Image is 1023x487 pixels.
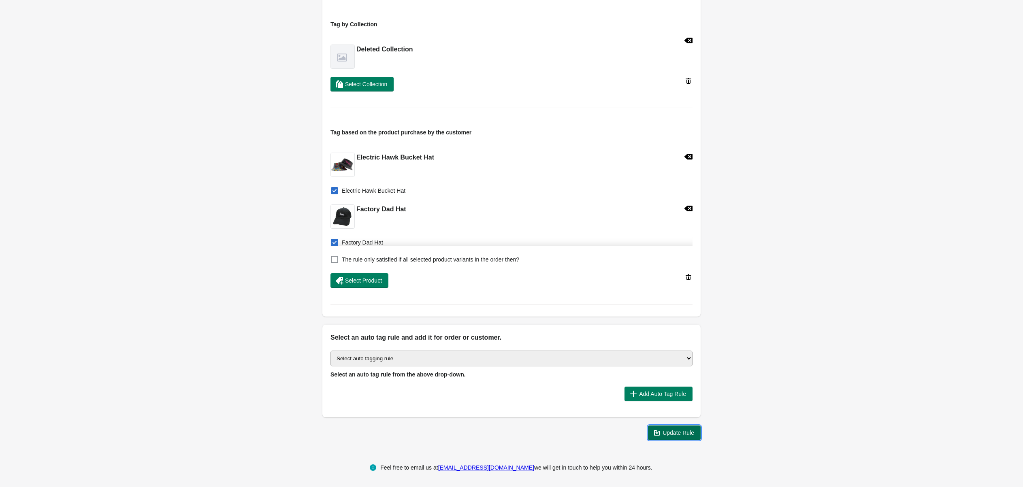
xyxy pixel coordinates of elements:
button: Select Product [330,273,388,288]
h2: Deleted Collection [356,45,413,54]
span: Tag by Collection [330,21,377,28]
button: Update Rule [648,425,701,440]
span: Factory Dad Hat [342,238,383,247]
button: Add Auto Tag Rule [624,387,693,401]
div: Feel free to email us at we will get in touch to help you within 24 hours. [380,463,652,472]
h2: Factory Dad Hat [356,204,406,214]
h2: Select an auto tag rule and add it for order or customer. [330,333,693,342]
span: Tag based on the product purchase by the customer [330,129,471,136]
span: Add Auto Tag Rule [639,391,686,397]
img: ScreenShot2020-11-05at8.01.05PM.png [331,206,354,227]
img: notfound.png [331,45,354,68]
h2: Electric Hawk Bucket Hat [356,153,434,162]
button: Select Collection [330,77,394,91]
span: The rule only satisfied if all selected product variants in the order then? [342,255,519,264]
span: Update Rule [663,430,694,436]
span: Electric Hawk Bucket Hat [342,187,405,195]
span: Select an auto tag rule from the above drop-down. [330,371,466,378]
span: Select Product [345,277,382,284]
span: Select Collection [345,81,387,87]
img: buckethatcombositelisting.jpg [331,153,354,177]
a: [EMAIL_ADDRESS][DOMAIN_NAME] [438,464,534,471]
